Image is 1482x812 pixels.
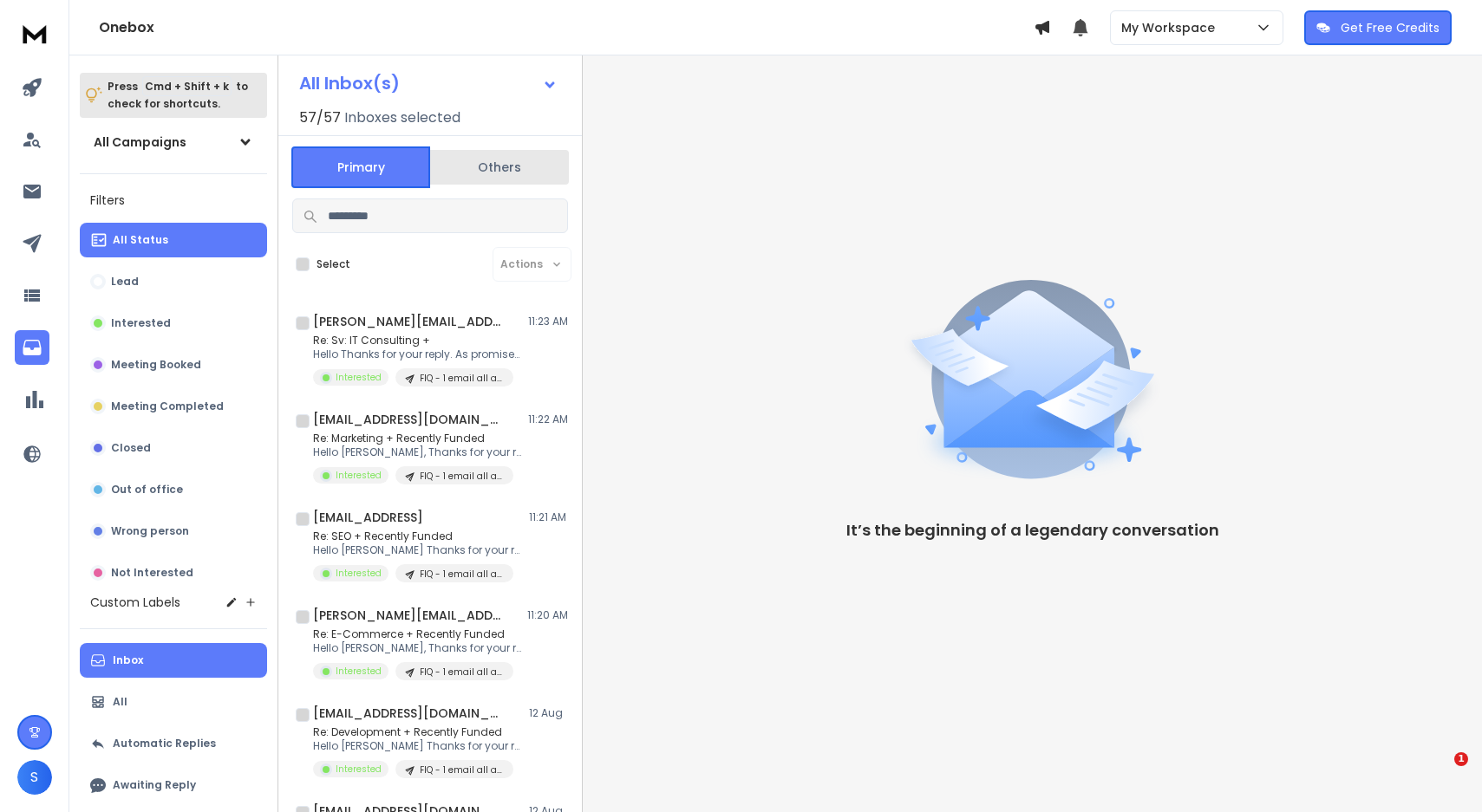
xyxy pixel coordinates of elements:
[420,666,503,679] p: FIQ - 1 email all agencies
[420,470,503,483] p: FIQ - 1 email all agencies
[113,695,127,709] p: All
[111,358,201,372] p: Meeting Booked
[80,514,267,549] button: Wrong person
[313,739,521,753] p: Hello [PERSON_NAME] Thanks for your reply. As
[313,348,521,361] p: Hello Thanks for your reply. As promised,
[113,737,216,750] p: Automatic Replies
[111,524,189,538] p: Wrong person
[111,483,183,497] p: Out of office
[113,233,168,247] p: All Status
[317,257,350,271] label: Select
[299,75,400,92] h1: All Inbox(s)
[336,567,382,580] p: Interested
[111,441,151,455] p: Closed
[17,760,52,795] button: S
[336,763,382,776] p: Interested
[336,665,382,678] p: Interested
[1304,10,1452,45] button: Get Free Credits
[80,472,267,507] button: Out of office
[108,78,248,113] p: Press to check for shortcuts.
[313,641,521,655] p: Hello [PERSON_NAME], Thanks for your reply. As
[420,763,503,776] p: FIQ - 1 email all agencies
[80,306,267,341] button: Interested
[111,275,139,289] p: Lead
[313,411,504,428] h1: [EMAIL_ADDRESS][DOMAIN_NAME]
[80,768,267,802] button: Awaiting Reply
[80,348,267,382] button: Meeting Booked
[90,594,180,611] h3: Custom Labels
[299,107,341,128] span: 57 / 57
[80,431,267,465] button: Closed
[80,188,267,212] h3: Filters
[336,371,382,384] p: Interested
[80,555,267,590] button: Not Interested
[529,706,568,720] p: 12 Aug
[313,445,521,459] p: Hello [PERSON_NAME], Thanks for your reply. As
[420,372,503,385] p: FIQ - 1 email all agencies
[1121,19,1222,36] p: My Workspace
[1454,752,1468,766] span: 1
[111,400,224,413] p: Meeting Completed
[1419,752,1460,794] iframe: Intercom live chat
[113,778,196,792] p: Awaiting Reply
[529,510,568,524] p: 11:21 AM
[313,529,521,543] p: Re: SEO + Recently Funded
[846,518,1219,542] p: It’s the beginning of a legendary conversation
[113,653,143,667] p: Inbox
[313,543,521,557] p: Hello [PERSON_NAME] Thanks for your reply. As
[313,725,521,739] p: Re: Development + Recently Funded
[80,389,267,424] button: Meeting Completed
[142,76,232,96] span: Cmd + Shift + k
[17,17,52,49] img: logo
[313,705,504,722] h1: [EMAIL_ADDRESS][DOMAIN_NAME]
[80,264,267,299] button: Lead
[94,133,186,151] h1: All Campaigns
[527,608,568,622] p: 11:20 AM
[336,469,382,482] p: Interested
[313,627,521,641] p: Re: E-Commerce + Recently Funded
[528,412,568,426] p: 11:22 AM
[80,685,267,719] button: All
[313,509,423,526] h1: [EMAIL_ADDRESS]
[80,643,267,678] button: Inbox
[420,568,503,581] p: FIQ - 1 email all agencies
[1341,19,1440,36] p: Get Free Credits
[528,315,568,328] p: 11:23 AM
[344,107,460,128] h3: Inboxes selected
[313,432,521,445] p: Re: Marketing + Recently Funded
[285,66,571,101] button: All Inbox(s)
[99,17,1034,38] h1: Onebox
[313,313,504,330] h1: [PERSON_NAME][EMAIL_ADDRESS][DOMAIN_NAME]
[111,566,193,580] p: Not Interested
[111,316,171,330] p: Interested
[313,607,504,624] h1: [PERSON_NAME][EMAIL_ADDRESS][DOMAIN_NAME]
[430,148,569,186] button: Others
[313,334,521,348] p: Re: Sv: IT Consulting +
[291,146,430,188] button: Primary
[80,125,267,159] button: All Campaigns
[80,726,267,761] button: Automatic Replies
[80,223,267,257] button: All Status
